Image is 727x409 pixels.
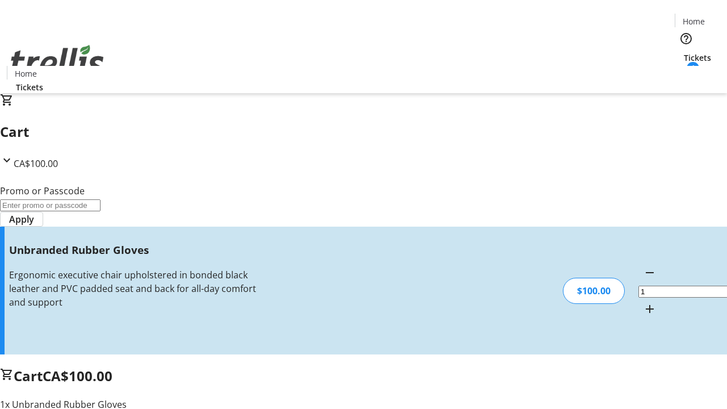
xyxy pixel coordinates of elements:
[638,261,661,284] button: Decrement by one
[7,68,44,80] a: Home
[675,64,697,86] button: Cart
[9,242,257,258] h3: Unbranded Rubber Gloves
[9,268,257,309] div: Ergonomic executive chair upholstered in bonded black leather and PVC padded seat and back for al...
[684,52,711,64] span: Tickets
[7,32,108,89] img: Orient E2E Organization hDLm3eDEO8's Logo
[563,278,625,304] div: $100.00
[16,81,43,93] span: Tickets
[9,212,34,226] span: Apply
[675,27,697,50] button: Help
[675,52,720,64] a: Tickets
[15,68,37,80] span: Home
[43,366,112,385] span: CA$100.00
[675,15,712,27] a: Home
[638,298,661,320] button: Increment by one
[14,157,58,170] span: CA$100.00
[7,81,52,93] a: Tickets
[683,15,705,27] span: Home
